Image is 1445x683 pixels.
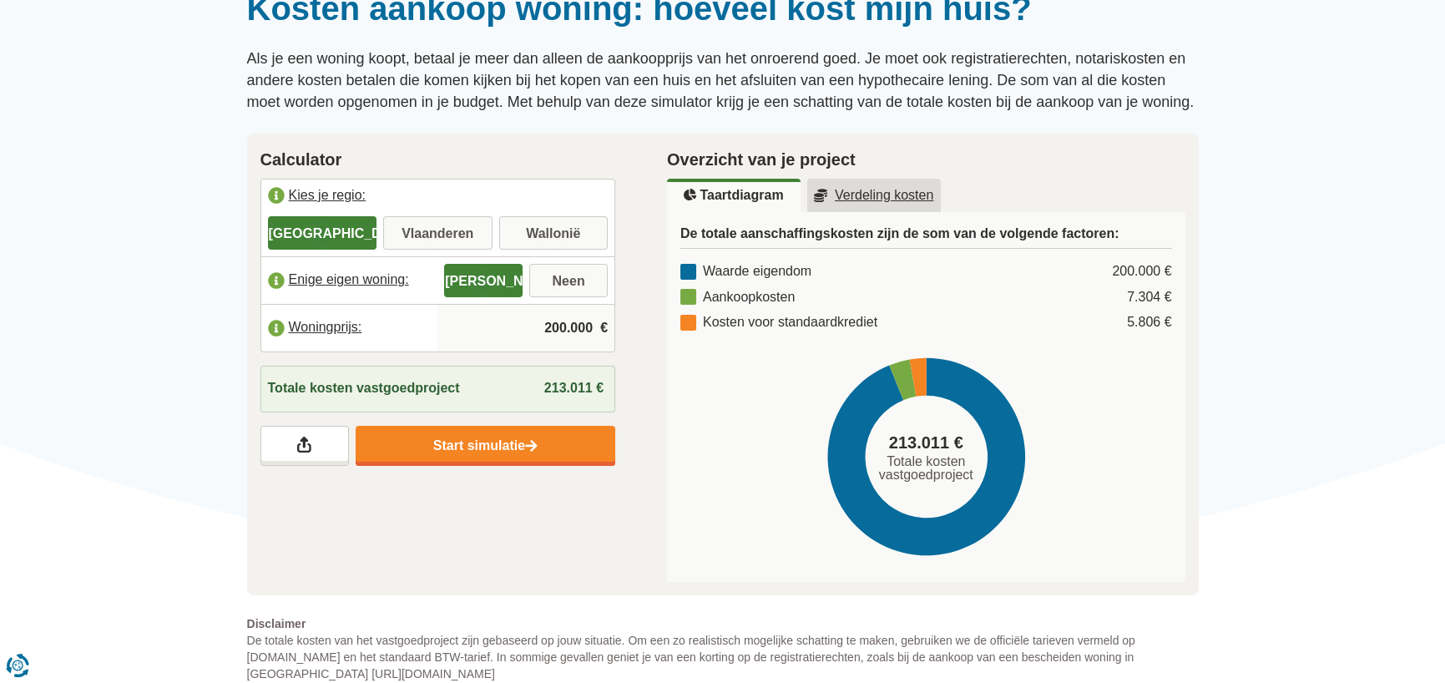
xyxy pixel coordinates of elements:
label: Vlaanderen [383,216,493,250]
p: Als je een woning koopt, betaal je meer dan alleen de aankoopprijs van het onroerend goed. Je moe... [247,48,1199,113]
h2: Overzicht van je project [667,147,1185,172]
img: Start simulatie [525,439,538,453]
label: [PERSON_NAME] [444,264,523,297]
div: Kosten voor standaardkrediet [680,313,877,332]
div: 7.304 € [1127,288,1171,307]
span: 213.011 € [544,381,604,395]
label: [GEOGRAPHIC_DATA] [268,216,377,250]
label: Wallonië [499,216,609,250]
span: 213.011 € [889,431,963,455]
a: Start simulatie [356,426,615,466]
span: Totale kosten vastgoedproject [872,455,980,482]
a: Deel je resultaten [260,426,349,466]
span: Totale kosten vastgoedproject [268,379,460,398]
div: 200.000 € [1112,262,1171,281]
label: Enige eigen woning: [261,262,438,299]
label: Woningprijs: [261,310,438,347]
span: € [600,319,608,338]
div: Waarde eigendom [680,262,811,281]
div: Aankoopkosten [680,288,795,307]
p: De totale kosten van het vastgoedproject zijn gebaseerd op jouw situatie. Om een zo realistisch m... [247,615,1199,682]
label: Neen [529,264,608,297]
h2: Calculator [260,147,616,172]
u: Taartdiagram [684,189,783,202]
label: Kies je regio: [261,180,615,216]
h3: De totale aanschaffingskosten zijn de som van de volgende factoren: [680,225,1172,249]
input: | [444,306,608,351]
u: Verdeling kosten [814,189,934,202]
span: Disclaimer [247,615,1199,632]
div: 5.806 € [1127,313,1171,332]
